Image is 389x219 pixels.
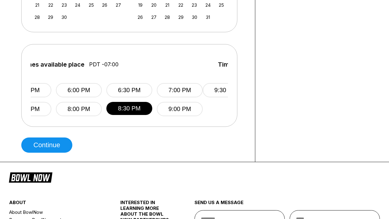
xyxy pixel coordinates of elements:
[9,208,102,216] a: About BowlNow
[218,61,282,68] span: Times available place
[89,61,119,68] span: PDT -07:00
[194,200,380,210] div: send us a message
[177,13,185,21] div: Choose Wednesday, October 29th, 2025
[190,1,198,9] div: Choose Thursday, October 23rd, 2025
[106,102,152,115] button: 8:30 PM
[74,1,82,9] div: Choose Wednesday, September 24th, 2025
[9,200,102,208] div: about
[56,102,102,116] button: 8:00 PM
[60,13,68,21] div: Choose Tuesday, September 30th, 2025
[163,1,171,9] div: Choose Tuesday, October 21st, 2025
[150,13,158,21] div: Choose Monday, October 27th, 2025
[203,83,249,97] button: 9:30 PM
[157,102,203,116] button: 9:00 PM
[56,83,102,97] button: 6:00 PM
[106,83,152,97] button: 6:30 PM
[114,1,122,9] div: Choose Saturday, September 27th, 2025
[33,1,41,9] div: Choose Sunday, September 21st, 2025
[204,1,212,9] div: Choose Friday, October 24th, 2025
[136,1,144,9] div: Choose Sunday, October 19th, 2025
[157,83,203,97] button: 7:00 PM
[150,1,158,9] div: Choose Monday, October 20th, 2025
[60,1,68,9] div: Choose Tuesday, September 23rd, 2025
[204,13,212,21] div: Choose Friday, October 31st, 2025
[21,137,72,153] button: Continue
[33,13,41,21] div: Choose Sunday, September 28th, 2025
[136,13,144,21] div: Choose Sunday, October 26th, 2025
[101,1,109,9] div: Choose Friday, September 26th, 2025
[217,1,225,9] div: Choose Saturday, October 25th, 2025
[87,1,95,9] div: Choose Thursday, September 25th, 2025
[177,1,185,9] div: Choose Wednesday, October 22nd, 2025
[21,61,84,68] span: Times available place
[163,13,171,21] div: Choose Tuesday, October 28th, 2025
[46,13,55,21] div: Choose Monday, September 29th, 2025
[46,1,55,9] div: Choose Monday, September 22nd, 2025
[190,13,198,21] div: Choose Thursday, October 30th, 2025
